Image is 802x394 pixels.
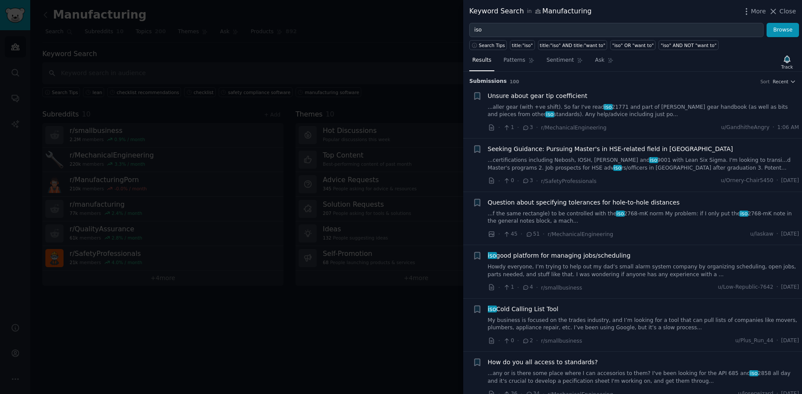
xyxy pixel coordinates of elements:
span: Search Tips [479,42,505,48]
div: Track [781,64,793,70]
span: Cold Calling List Tool [488,305,559,314]
span: · [498,123,500,132]
span: · [517,336,519,345]
span: · [777,337,778,345]
span: [DATE] [781,230,799,238]
span: r/MechanicalEngineering [541,125,607,131]
button: Close [769,7,796,16]
span: 45 [503,230,517,238]
a: How do you all access to standards? [488,358,598,367]
span: · [517,177,519,186]
span: iso [649,157,658,163]
span: 0 [503,177,514,185]
span: · [517,283,519,292]
span: 4 [522,284,533,291]
span: in [527,8,531,16]
span: More [751,7,766,16]
span: 51 [525,230,540,238]
a: isoCold Calling List Tool [488,305,559,314]
div: "iso" AND NOT "want to" [661,42,716,48]
div: Sort [761,79,770,85]
span: good platform for managing jobs/scheduling [488,251,631,260]
a: My business is focused on the trades industry, and I’m looking for a tool that can pull lists of ... [488,317,799,332]
a: Question about specifying tolerances for hole-to-hole distances [488,198,680,207]
span: · [777,230,778,238]
a: ...aller gear (with +ve shift). So far I've readiso21771 and part of [PERSON_NAME] gear handbook ... [488,104,799,119]
span: 3 [522,124,533,132]
span: [DATE] [781,177,799,185]
span: 0 [503,337,514,345]
a: ...f the same rectangle) to be controlled with theiso2768-mK norm My problem: if I only put theis... [488,210,799,225]
span: 100 [510,79,519,84]
span: Patterns [503,57,525,64]
span: · [521,230,522,239]
span: r/MechanicalEngineering [548,231,614,237]
button: Track [778,53,796,71]
span: iso [616,211,625,217]
span: · [536,177,538,186]
span: 1 [503,284,514,291]
span: · [517,123,519,132]
a: "iso" OR "want to" [610,40,656,50]
span: iso [749,370,758,376]
span: · [498,283,500,292]
div: Keyword Search Manufacturing [469,6,592,17]
span: · [773,124,774,132]
span: iso [604,104,613,110]
span: Recent [773,79,788,85]
span: iso [613,165,622,171]
div: title:"iso" AND title:"want to" [540,42,605,48]
button: Search Tips [469,40,507,50]
a: isogood platform for managing jobs/scheduling [488,251,631,260]
span: 3 [522,177,533,185]
span: · [777,284,778,291]
span: 2 [522,337,533,345]
span: · [536,336,538,345]
span: iso [545,111,554,117]
button: Recent [773,79,796,85]
button: More [742,7,766,16]
a: Results [469,54,494,71]
span: u/Low-Republic-7642 [718,284,773,291]
span: · [498,177,500,186]
span: · [543,230,544,239]
input: Try a keyword related to your business [469,23,764,38]
span: Close [780,7,796,16]
span: · [536,283,538,292]
button: Browse [767,23,799,38]
span: Results [472,57,491,64]
span: · [536,123,538,132]
span: iso [487,306,497,312]
div: "iso" OR "want to" [612,42,654,48]
a: Patterns [500,54,537,71]
span: u/Plus_Run_44 [735,337,773,345]
span: Submission s [469,78,507,85]
span: iso [739,211,748,217]
span: [DATE] [781,284,799,291]
a: Howdy everyone, I’m trying to help out my dad’s small alarm system company by organizing scheduli... [488,263,799,278]
a: "iso" AND NOT "want to" [659,40,718,50]
span: r/smallbusiness [541,285,582,291]
span: 1 [503,124,514,132]
div: title:"iso" [512,42,533,48]
a: Seeking Guidance: Pursuing Master's in HSE-related field in [GEOGRAPHIC_DATA] [488,145,733,154]
span: iso [487,252,497,259]
span: u/GandhitheAngry [721,124,770,132]
span: [DATE] [781,337,799,345]
span: Ask [595,57,605,64]
a: title:"iso" [510,40,535,50]
span: r/smallbusiness [541,338,582,344]
a: Sentiment [544,54,586,71]
span: r/SafetyProfessionals [541,178,596,184]
a: Unsure about gear tip coefficient [488,91,588,101]
span: · [498,230,500,239]
span: Sentiment [547,57,574,64]
a: Ask [592,54,617,71]
span: · [777,177,778,185]
a: ...any or is there some place where I can accesorios to them? I've been looking for the API 685 a... [488,370,799,385]
a: title:"iso" AND title:"want to" [538,40,608,50]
